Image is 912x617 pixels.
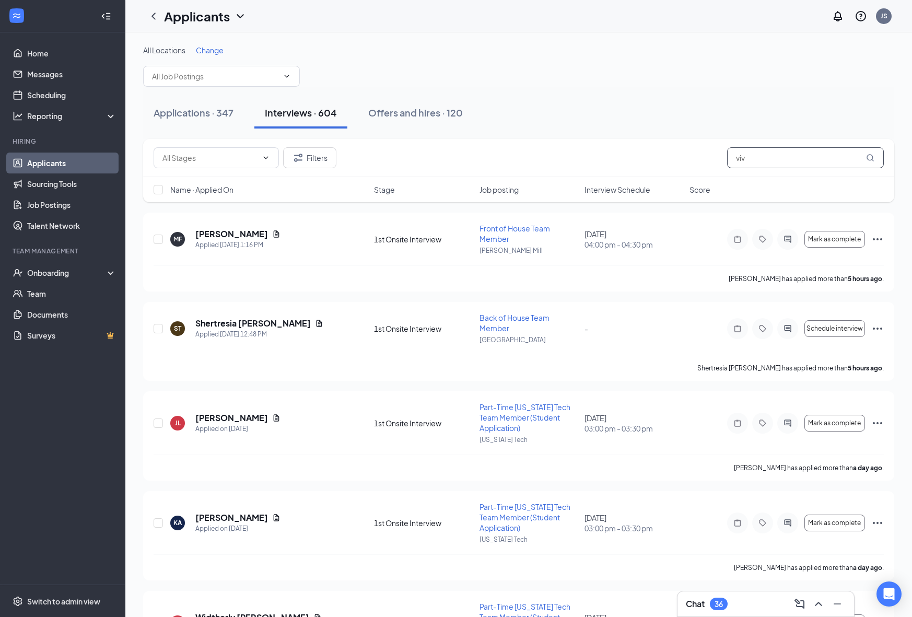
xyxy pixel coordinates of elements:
[195,240,280,250] div: Applied [DATE] 1:16 PM
[272,514,280,522] svg: Document
[27,173,116,194] a: Sourcing Tools
[855,10,867,22] svg: QuestionInfo
[13,267,23,278] svg: UserCheck
[175,418,181,427] div: JL
[832,10,844,22] svg: Notifications
[480,335,578,344] p: [GEOGRAPHIC_DATA]
[27,304,116,325] a: Documents
[195,412,268,424] h5: [PERSON_NAME]
[374,184,395,195] span: Stage
[871,233,884,246] svg: Ellipses
[756,519,769,527] svg: Tag
[283,147,336,168] button: Filter Filters
[829,596,846,612] button: Minimize
[781,324,794,333] svg: ActiveChat
[480,313,549,333] span: Back of House Team Member
[195,329,323,340] div: Applied [DATE] 12:48 PM
[871,322,884,335] svg: Ellipses
[831,598,844,610] svg: Minimize
[756,235,769,243] svg: Tag
[374,323,473,334] div: 1st Onsite Interview
[584,413,683,434] div: [DATE]
[806,325,863,332] span: Schedule interview
[804,231,865,248] button: Mark as complete
[195,512,268,523] h5: [PERSON_NAME]
[812,598,825,610] svg: ChevronUp
[729,274,884,283] p: [PERSON_NAME] has applied more than .
[292,152,305,164] svg: Filter
[162,152,258,164] input: All Stages
[27,194,116,215] a: Job Postings
[480,502,570,532] span: Part-Time [US_STATE] Tech Team Member (Student Application)
[804,515,865,531] button: Mark as complete
[480,224,550,243] span: Front of House Team Member
[871,517,884,529] svg: Ellipses
[374,518,473,528] div: 1st Onsite Interview
[27,43,116,64] a: Home
[808,420,861,427] span: Mark as complete
[480,402,570,433] span: Part-Time [US_STATE] Tech Team Member (Student Application)
[368,106,463,119] div: Offers and hires · 120
[27,283,116,304] a: Team
[734,463,884,472] p: [PERSON_NAME] has applied more than .
[234,10,247,22] svg: ChevronDown
[174,324,181,333] div: ST
[262,154,270,162] svg: ChevronDown
[13,596,23,607] svg: Settings
[27,64,116,85] a: Messages
[731,519,744,527] svg: Note
[731,419,744,427] svg: Note
[848,364,882,372] b: 5 hours ago
[13,111,23,121] svg: Analysis
[804,415,865,432] button: Mark as complete
[101,11,111,21] svg: Collapse
[152,71,278,82] input: All Job Postings
[195,424,280,434] div: Applied on [DATE]
[27,85,116,106] a: Scheduling
[781,419,794,427] svg: ActiveChat
[480,246,578,255] p: [PERSON_NAME] Mill
[584,423,683,434] span: 03:00 pm - 03:30 pm
[808,236,861,243] span: Mark as complete
[27,267,108,278] div: Onboarding
[272,414,280,422] svg: Document
[734,563,884,572] p: [PERSON_NAME] has applied more than .
[170,184,233,195] span: Name · Applied On
[715,600,723,609] div: 36
[781,519,794,527] svg: ActiveChat
[804,320,865,337] button: Schedule interview
[195,228,268,240] h5: [PERSON_NAME]
[731,235,744,243] svg: Note
[195,523,280,534] div: Applied on [DATE]
[756,419,769,427] svg: Tag
[781,235,794,243] svg: ActiveChat
[27,153,116,173] a: Applicants
[808,519,861,527] span: Mark as complete
[143,45,185,55] span: All Locations
[584,324,588,333] span: -
[853,464,882,472] b: a day ago
[27,596,100,607] div: Switch to admin view
[27,111,117,121] div: Reporting
[315,319,323,328] svg: Document
[147,10,160,22] svg: ChevronLeft
[584,239,683,250] span: 04:00 pm - 04:30 pm
[13,247,114,255] div: Team Management
[27,325,116,346] a: SurveysCrown
[793,598,806,610] svg: ComposeMessage
[584,513,683,533] div: [DATE]
[173,235,182,243] div: MF
[881,11,887,20] div: JS
[480,184,519,195] span: Job posting
[164,7,230,25] h1: Applicants
[697,364,884,372] p: Shertresia [PERSON_NAME] has applied more than .
[686,598,705,610] h3: Chat
[731,324,744,333] svg: Note
[853,564,882,572] b: a day ago
[173,518,182,527] div: KA
[283,72,291,80] svg: ChevronDown
[480,435,578,444] p: [US_STATE] Tech
[11,10,22,21] svg: WorkstreamLogo
[689,184,710,195] span: Score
